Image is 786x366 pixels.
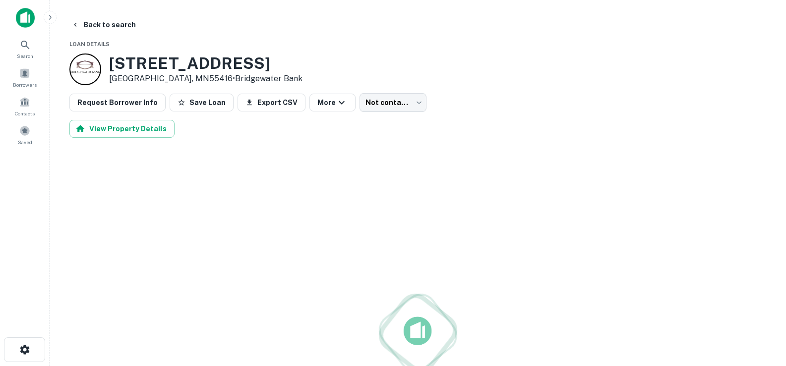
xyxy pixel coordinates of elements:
button: More [309,94,356,111]
a: Bridgewater Bank [235,74,302,83]
button: View Property Details [69,120,175,138]
img: capitalize-icon.png [16,8,35,28]
a: Contacts [3,93,47,119]
a: Borrowers [3,64,47,91]
span: Loan Details [69,41,110,47]
span: Search [17,52,33,60]
p: [GEOGRAPHIC_DATA], MN55416 • [109,73,302,85]
a: Search [3,35,47,62]
div: Not contacted [360,93,426,112]
span: Contacts [15,109,35,117]
button: Back to search [67,16,140,34]
span: Borrowers [13,81,37,89]
span: Saved [18,138,32,146]
a: Saved [3,121,47,148]
button: Save Loan [170,94,234,111]
button: Export CSV [238,94,305,111]
h3: [STREET_ADDRESS] [109,54,302,73]
button: Request Borrower Info [69,94,166,111]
